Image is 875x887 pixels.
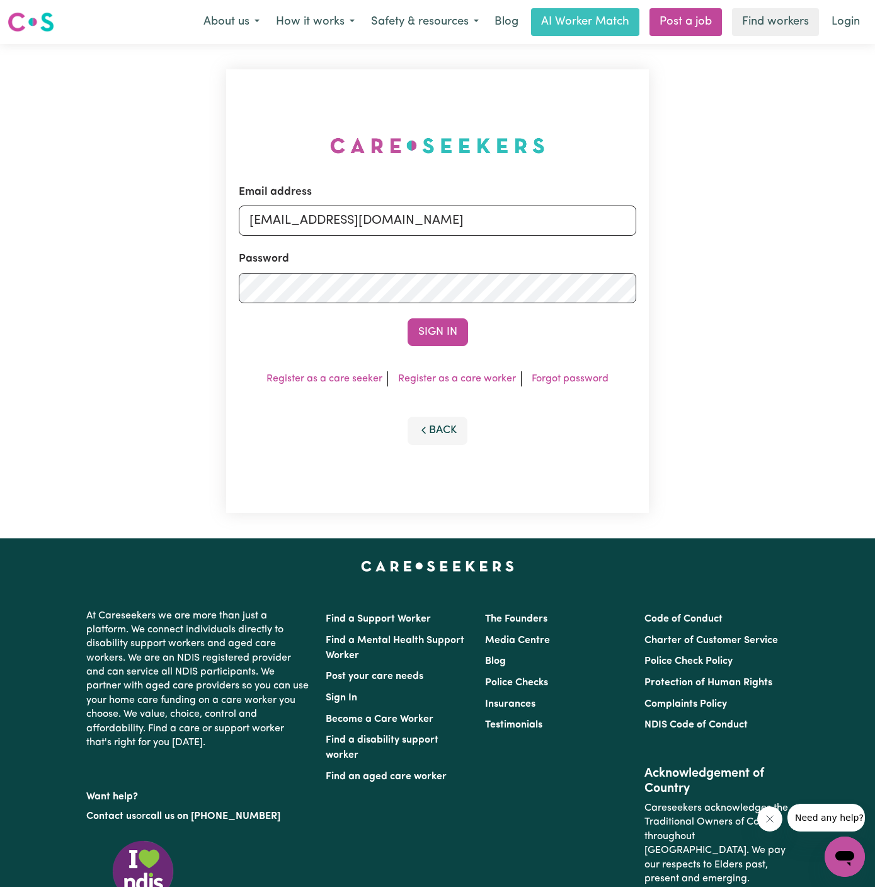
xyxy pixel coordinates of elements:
button: Sign In [408,318,468,346]
a: Testimonials [485,720,542,730]
a: Post your care needs [326,671,423,681]
a: Insurances [485,699,535,709]
a: Police Checks [485,678,548,688]
p: or [86,804,311,828]
p: Want help? [86,785,311,804]
a: Careseekers logo [8,8,54,37]
a: Register as a care worker [398,374,516,384]
button: About us [195,9,268,35]
button: Safety & resources [363,9,487,35]
button: Back [408,417,468,444]
a: Blog [487,8,526,36]
img: Careseekers logo [8,11,54,33]
label: Password [239,251,289,267]
a: Complaints Policy [644,699,727,709]
a: Blog [485,656,506,666]
a: Police Check Policy [644,656,733,666]
p: At Careseekers we are more than just a platform. We connect individuals directly to disability su... [86,604,311,755]
a: Contact us [86,811,136,821]
a: call us on [PHONE_NUMBER] [146,811,280,821]
a: Find a disability support worker [326,735,438,760]
a: Careseekers home page [361,561,514,571]
a: Find an aged care worker [326,772,447,782]
a: Protection of Human Rights [644,678,772,688]
a: Login [824,8,867,36]
a: Charter of Customer Service [644,635,778,646]
input: Email address [239,206,636,236]
a: NDIS Code of Conduct [644,720,748,730]
label: Email address [239,184,312,200]
a: Find a Support Worker [326,614,431,624]
a: Forgot password [532,374,609,384]
a: Media Centre [485,635,550,646]
a: Find a Mental Health Support Worker [326,635,464,661]
a: The Founders [485,614,547,624]
iframe: Message from company [787,804,865,832]
a: Code of Conduct [644,614,723,624]
a: AI Worker Match [531,8,639,36]
iframe: Button to launch messaging window [825,837,865,877]
a: Register as a care seeker [266,374,382,384]
a: Post a job [649,8,722,36]
iframe: Close message [757,806,782,832]
button: How it works [268,9,363,35]
a: Become a Care Worker [326,714,433,724]
h2: Acknowledgement of Country [644,766,789,796]
a: Find workers [732,8,819,36]
a: Sign In [326,693,357,703]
